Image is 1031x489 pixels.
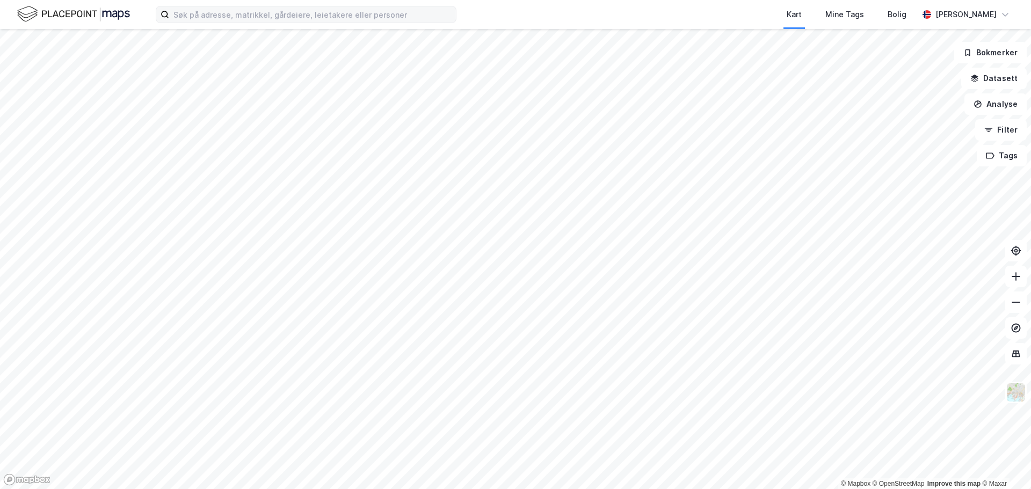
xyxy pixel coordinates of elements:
button: Analyse [964,93,1027,115]
a: Mapbox homepage [3,473,50,486]
button: Filter [975,119,1027,141]
button: Datasett [961,68,1027,89]
a: Improve this map [927,480,981,487]
input: Søk på adresse, matrikkel, gårdeiere, leietakere eller personer [169,6,456,23]
div: Mine Tags [825,8,864,21]
div: Kart [787,8,802,21]
button: Tags [977,145,1027,166]
a: Mapbox [841,480,870,487]
iframe: Chat Widget [977,437,1031,489]
img: logo.f888ab2527a4732fd821a326f86c7f29.svg [17,5,130,24]
img: Z [1006,382,1026,403]
button: Bokmerker [954,42,1027,63]
a: OpenStreetMap [873,480,925,487]
div: [PERSON_NAME] [935,8,997,21]
div: Bolig [888,8,906,21]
